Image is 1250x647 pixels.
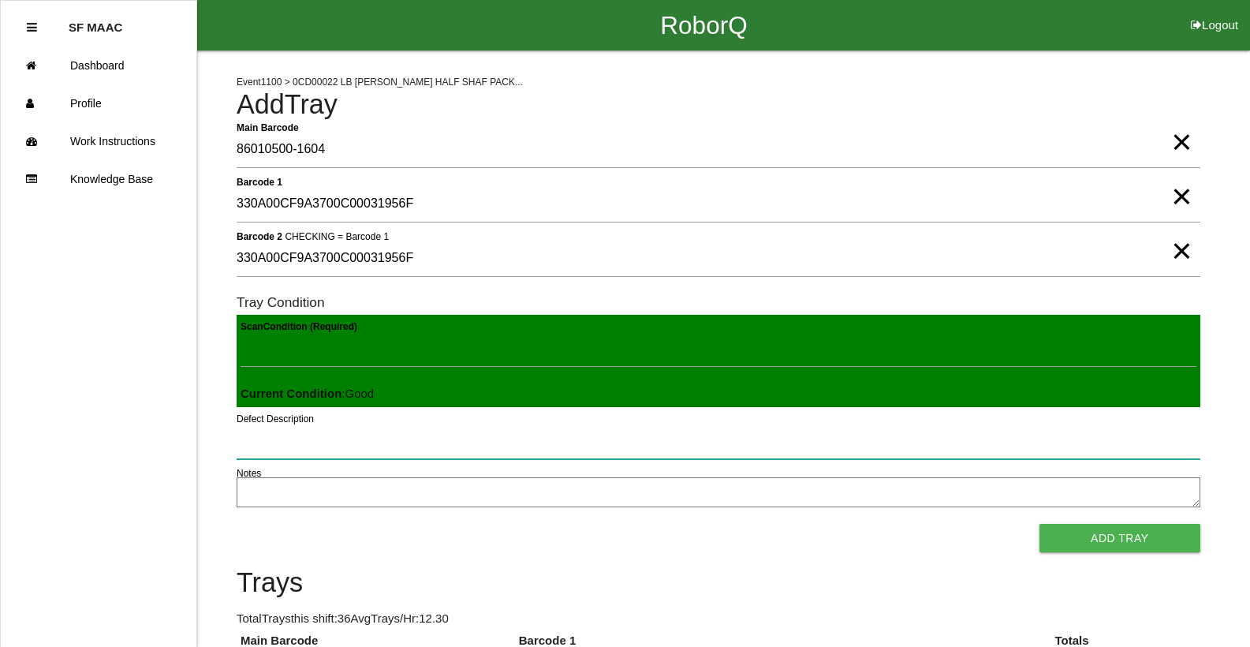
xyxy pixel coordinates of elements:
b: Current Condition [241,387,341,400]
b: Main Barcode [237,122,299,133]
b: Barcode 1 [237,176,282,187]
input: Required [237,132,1200,168]
span: Event 1100 > 0CD00022 LB [PERSON_NAME] HALF SHAF PACK... [237,77,523,88]
span: : Good [241,387,374,400]
button: Add Tray [1039,524,1200,552]
a: Knowledge Base [1,160,196,198]
span: CHECKING = Barcode 1 [285,230,389,241]
p: SF MAAC [69,9,122,34]
div: Close [27,9,37,47]
h6: Tray Condition [237,295,1200,310]
h4: Trays [237,568,1200,598]
h4: Add Tray [237,90,1200,120]
b: Barcode 2 [237,230,282,241]
a: Profile [1,84,196,122]
b: Scan Condition (Required) [241,321,357,332]
span: Clear Input [1171,165,1192,196]
span: Clear Input [1171,219,1192,251]
label: Notes [237,466,261,481]
p: Total Trays this shift: 36 Avg Trays /Hr: 12.30 [237,610,1200,628]
a: Dashboard [1,47,196,84]
label: Defect Description [237,412,314,426]
a: Work Instructions [1,122,196,160]
span: Clear Input [1171,110,1192,142]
